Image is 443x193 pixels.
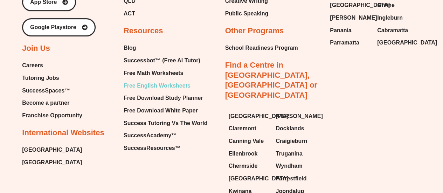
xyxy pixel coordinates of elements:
a: Forrestfield [276,173,316,184]
a: Blog [124,43,207,53]
h2: Join Us [22,43,50,54]
span: [GEOGRAPHIC_DATA] [377,37,437,48]
span: [PERSON_NAME] [330,13,377,23]
span: Become a partner [22,98,69,108]
span: ACT [124,8,135,19]
span: Chermside [229,161,258,171]
a: SuccessResources™ [124,143,207,153]
a: Careers [22,60,82,71]
span: Ingleburn [377,13,403,23]
a: Parramatta [330,37,370,48]
a: SuccessAcademy™ [124,130,207,141]
a: [GEOGRAPHIC_DATA] [229,173,269,184]
a: [PERSON_NAME] [276,111,316,122]
span: Free Download Study Planner [124,93,203,103]
a: Ingleburn [377,13,417,23]
span: Free English Worksheets [124,81,191,91]
a: Franchise Opportunity [22,110,82,121]
span: Successbot™ (Free AI Tutor) [124,55,200,66]
span: Wyndham [276,161,302,171]
span: Canning Vale [229,136,264,146]
a: Free Download Study Planner [124,93,207,103]
span: Free Download White Paper [124,105,198,116]
span: Tutoring Jobs [22,73,59,83]
a: Become a partner [22,98,82,108]
span: Careers [22,60,43,71]
a: Find a Centre in [GEOGRAPHIC_DATA], [GEOGRAPHIC_DATA] or [GEOGRAPHIC_DATA] [225,61,317,99]
h2: Resources [124,26,163,36]
span: Panania [330,25,351,36]
a: Free Math Worksheets [124,68,207,78]
a: SuccessSpaces™ [22,85,82,96]
a: Panania [330,25,370,36]
span: [PERSON_NAME] [276,111,323,122]
span: Blog [124,43,136,53]
span: Docklands [276,123,304,134]
span: [GEOGRAPHIC_DATA] [229,173,289,184]
span: Craigieburn [276,136,307,146]
span: [GEOGRAPHIC_DATA] [229,111,289,122]
span: Parramatta [330,37,359,48]
span: Ellenbrook [229,149,258,159]
a: Cabramatta [377,25,417,36]
a: Wyndham [276,161,316,171]
a: ACT [124,8,184,19]
span: Free Math Worksheets [124,68,183,78]
span: Forrestfield [276,173,306,184]
a: [GEOGRAPHIC_DATA] [22,145,82,155]
span: SuccessSpaces™ [22,85,70,96]
a: [GEOGRAPHIC_DATA] [22,157,82,168]
span: Google Playstore [30,25,76,30]
span: Claremont [229,123,256,134]
a: Claremont [229,123,269,134]
a: Canning Vale [229,136,269,146]
span: SuccessAcademy™ [124,130,177,141]
h2: Other Programs [225,26,284,36]
a: Successbot™ (Free AI Tutor) [124,55,207,66]
a: [PERSON_NAME] [330,13,370,23]
a: Free English Worksheets [124,81,207,91]
a: [GEOGRAPHIC_DATA] [229,111,269,122]
span: Cabramatta [377,25,408,36]
iframe: Chat Widget [326,114,443,193]
span: SuccessResources™ [124,143,181,153]
a: Craigieburn [276,136,316,146]
a: Chermside [229,161,269,171]
h2: International Websites [22,128,104,138]
a: Ellenbrook [229,149,269,159]
a: Tutoring Jobs [22,73,82,83]
a: Truganina [276,149,316,159]
a: Success Tutoring Vs The World [124,118,207,129]
a: Free Download White Paper [124,105,207,116]
span: Truganina [276,149,302,159]
a: Google Playstore [22,18,96,36]
a: [GEOGRAPHIC_DATA] [377,37,417,48]
a: Docklands [276,123,316,134]
a: School Readiness Program [225,43,298,53]
a: Public Speaking [225,8,269,19]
